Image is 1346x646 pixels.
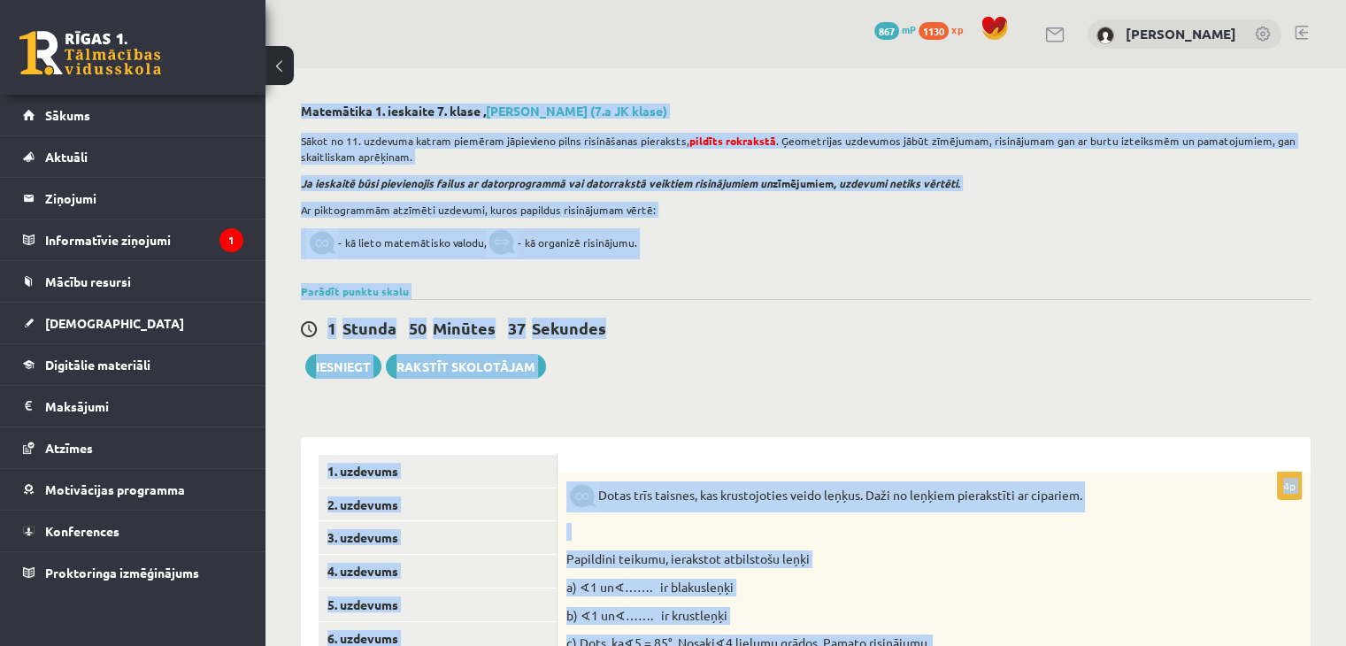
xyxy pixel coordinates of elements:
[433,318,496,338] span: Minūtes
[301,176,773,190] i: Ja ieskaitē būsi pievienojis failus ar datorprogrammā vai datorrakstā veiktiem risinājumiem un
[23,469,243,510] a: Motivācijas programma
[486,103,667,119] a: [PERSON_NAME] (7.a JK klase)
[409,318,427,338] span: 50
[19,31,161,75] a: Rīgas 1. Tālmācības vidusskola
[566,550,1213,568] p: Papildini teikumu, ierakstot atbilstošu leņķi
[23,552,243,593] a: Proktoringa izmēģinājums
[342,318,396,338] span: Stunda
[219,228,243,252] i: 1
[874,22,916,36] a: 867 mP
[45,386,243,427] legend: Maksājumi
[532,318,606,338] span: Sekundes
[23,178,243,219] a: Ziņojumi
[919,22,949,40] span: 1130
[45,357,150,373] span: Digitālie materiāli
[1277,472,1302,500] p: 4p
[23,427,243,468] a: Atzīmes
[45,565,199,581] span: Proktoringa izmēģinājums
[902,22,916,36] span: mP
[319,521,557,554] a: 3. uzdevums
[23,261,243,302] a: Mācību resursi
[1096,27,1114,44] img: Marija Bagajeva
[615,607,626,623] : ∢
[566,607,1213,625] p: 1 un ……. ir krustleņķi
[319,455,557,488] a: 1. uzdevums
[23,303,243,343] a: [DEMOGRAPHIC_DATA]
[305,354,381,379] button: Iesniegt
[45,273,131,289] span: Mācību resursi
[45,107,90,123] span: Sākums
[45,481,185,497] span: Motivācijas programma
[919,22,972,36] a: 1130 xp
[23,386,243,427] a: Maksājumi
[386,354,546,379] a: Rakstīt skolotājam
[301,104,1311,119] h2: Matemātika 1. ieskaite 7. klase ,
[45,440,93,456] span: Atzīmes
[23,95,243,135] a: Sākums
[566,579,590,595] : a) ∢
[566,579,1213,596] p: 1 un ……. ir blakusleņķi
[319,588,557,621] a: 5. uzdevums
[301,228,1302,259] p: - kā lieto matemātisko valodu, - kā organizē risinājumu.
[45,178,243,219] legend: Ziņojumi
[566,607,591,623] : b) ∢
[301,284,409,298] a: Parādīt punktu skalu
[301,133,1302,165] p: Sākot no 11. uzdevuma katram piemēram jāpievieno pilns risināšanas pieraksts, . Ģeometrijas uzdev...
[508,318,526,338] span: 37
[874,22,899,40] span: 867
[319,488,557,521] a: 2. uzdevums
[23,344,243,385] a: Digitālie materiāli
[319,555,557,588] a: 4. uzdevums
[45,149,88,165] span: Aktuāli
[566,481,1213,512] p: Dotas trīs taisnes, kas krustojoties veido leņķus. Daži no leņķiem pierakstīti ar cipariem.
[301,202,1302,218] p: Ar piktogrammām atzīmēti uzdevumi, kuros papildus risinājumam vērtē:
[45,315,184,331] span: [DEMOGRAPHIC_DATA]
[45,219,243,260] legend: Informatīvie ziņojumi
[306,228,338,259] img: A1x9P9OIUn3nQAAAABJRU5ErkJggg==
[45,523,119,539] span: Konferences
[951,22,963,36] span: xp
[23,511,243,551] a: Konferences
[773,176,960,190] b: zīmējumiem
[614,579,625,595] : ∢
[18,18,716,36] body: Визуальный текстовый редактор, wiswyg-editor-user-answer-47433779840580
[327,318,336,338] span: 1
[834,176,960,190] i: , uzdevumi netiks vērtēti.
[23,136,243,177] a: Aktuāli
[1126,25,1236,42] a: [PERSON_NAME]
[689,134,776,148] strong: pildīts rokrakstā
[23,219,243,260] a: Informatīvie ziņojumi1
[487,229,518,258] img: nlxdclX5TJEpSUOp6sKb4sy0LYPK9xgpm2rkqevz+KDjWcWUyrI+Z9y9v0FcvZ6Wm++UNcAAAAASUVORK5CYII=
